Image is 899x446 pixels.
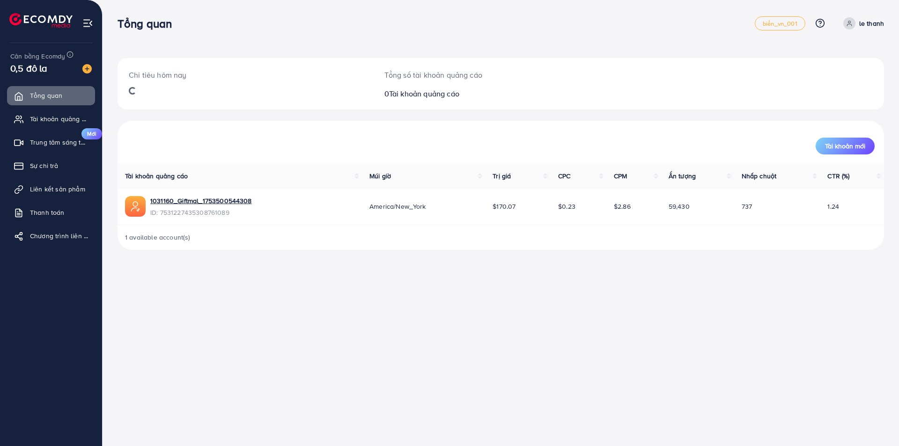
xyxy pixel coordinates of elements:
font: Chương trình liên kết [30,231,93,241]
font: Chi tiêu hôm nay [129,70,187,80]
font: Tài khoản quảng cáo [125,171,188,181]
img: hình ảnh [82,64,92,73]
font: Tài khoản quảng cáo [389,88,459,99]
span: 1.24 [827,202,839,211]
font: 0 [384,88,389,99]
a: Sự chi trả [7,156,95,175]
font: Nhấp chuột [742,171,777,181]
font: biển_vn_001 [763,19,797,28]
font: Trung tâm sáng tạo [30,138,88,147]
span: $170.07 [493,202,516,211]
font: Trị giá [493,171,511,181]
font: Tài khoản mới [825,141,865,151]
font: Liên kết sản phẩm [30,184,85,194]
font: Tổng quan [118,15,172,31]
span: America/New_York [369,202,426,211]
a: Chương trình liên kết [7,227,95,245]
font: Cân bằng Ecomdy [10,51,65,61]
font: Tài khoản quảng cáo của tôi [30,114,115,124]
a: Thanh toán [7,203,95,222]
a: Tài khoản quảng cáo của tôi [7,110,95,128]
font: Tổng quan [30,91,62,100]
img: thực đơn [82,18,93,29]
font: Sự chi trả [30,161,59,170]
a: 1031160_Giftmal_1753500544308 [150,196,252,205]
font: Thanh toán [30,208,65,217]
font: 0,5 đô la [10,61,47,75]
font: CPM [614,171,627,181]
a: le thanh [840,17,884,29]
span: ID: 7531227435308761089 [150,208,252,217]
a: biển_vn_001 [755,16,805,30]
span: $0.23 [558,202,575,211]
span: 1 available account(s) [125,233,191,242]
span: 737 [742,202,752,211]
img: ic-ads-acc.e4c84228.svg [125,196,146,217]
span: 59,430 [669,202,690,211]
font: Tổng số tài khoản quảng cáo [384,70,482,80]
img: biểu trưng [9,13,73,28]
span: $2.86 [614,202,631,211]
font: Mới [87,130,96,138]
button: Tài khoản mới [816,138,875,154]
font: CPC [558,171,570,181]
font: CTR (%) [827,171,849,181]
font: le thanh [859,19,884,28]
a: Liên kết sản phẩm [7,180,95,198]
font: Múi giờ [369,171,391,181]
a: Tổng quan [7,86,95,105]
a: Trung tâm sáng tạoMới [7,133,95,152]
font: Ấn tượng [669,171,696,181]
